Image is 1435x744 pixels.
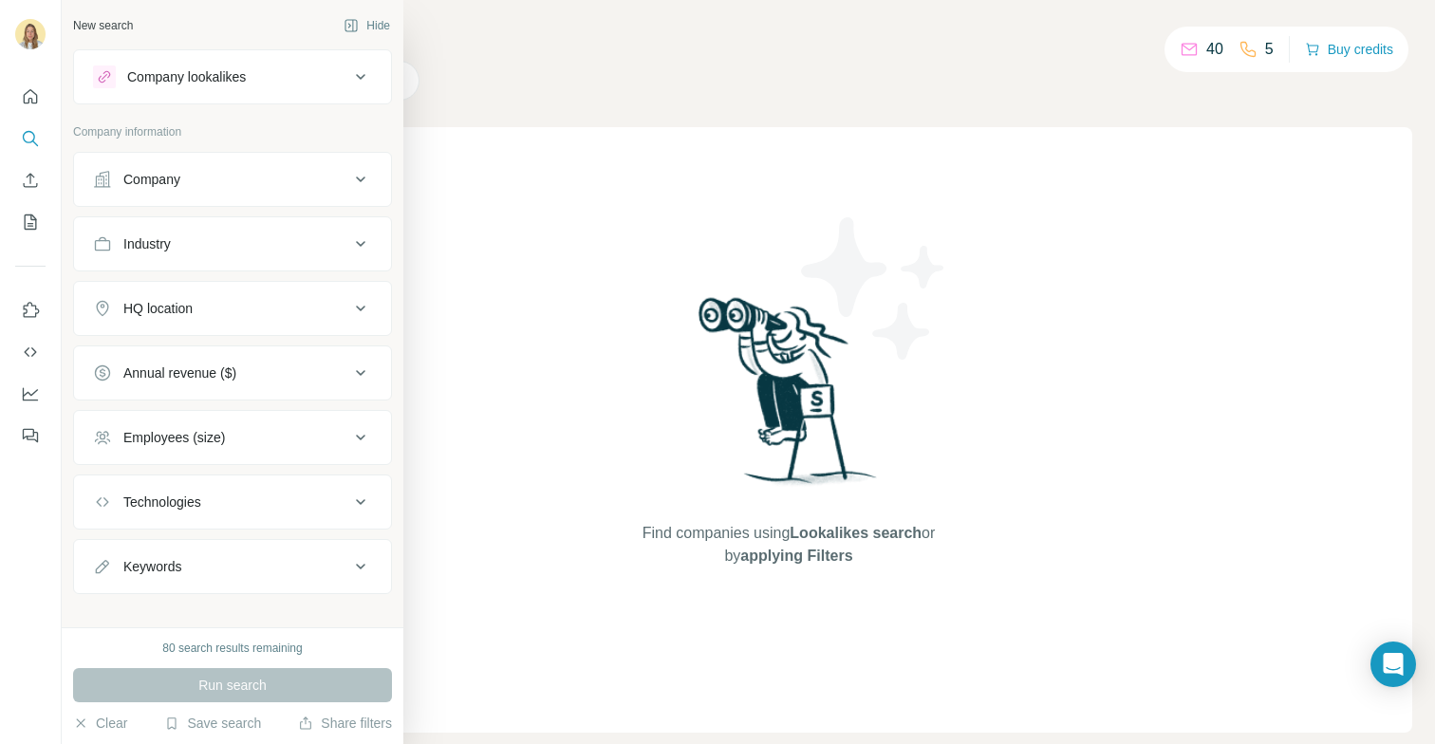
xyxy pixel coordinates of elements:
[73,714,127,733] button: Clear
[74,350,391,396] button: Annual revenue ($)
[74,479,391,525] button: Technologies
[74,544,391,589] button: Keywords
[15,377,46,411] button: Dashboard
[123,299,193,318] div: HQ location
[690,292,887,504] img: Surfe Illustration - Woman searching with binoculars
[790,525,922,541] span: Lookalikes search
[74,221,391,267] button: Industry
[123,428,225,447] div: Employees (size)
[298,714,392,733] button: Share filters
[1206,38,1223,61] p: 40
[74,286,391,331] button: HQ location
[15,205,46,239] button: My lists
[74,415,391,460] button: Employees (size)
[15,293,46,327] button: Use Surfe on LinkedIn
[74,54,391,100] button: Company lookalikes
[330,11,403,40] button: Hide
[15,121,46,156] button: Search
[15,163,46,197] button: Enrich CSV
[162,640,302,657] div: 80 search results remaining
[127,67,246,86] div: Company lookalikes
[1370,642,1416,687] div: Open Intercom Messenger
[123,170,180,189] div: Company
[73,123,392,140] p: Company information
[15,19,46,49] img: Avatar
[1305,36,1393,63] button: Buy credits
[123,234,171,253] div: Industry
[789,203,960,374] img: Surfe Illustration - Stars
[1265,38,1274,61] p: 5
[123,557,181,576] div: Keywords
[74,157,391,202] button: Company
[637,522,941,567] span: Find companies using or by
[123,493,201,512] div: Technologies
[740,548,852,564] span: applying Filters
[15,80,46,114] button: Quick start
[164,714,261,733] button: Save search
[165,23,1412,49] h4: Search
[15,418,46,453] button: Feedback
[15,335,46,369] button: Use Surfe API
[73,17,133,34] div: New search
[123,363,236,382] div: Annual revenue ($)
